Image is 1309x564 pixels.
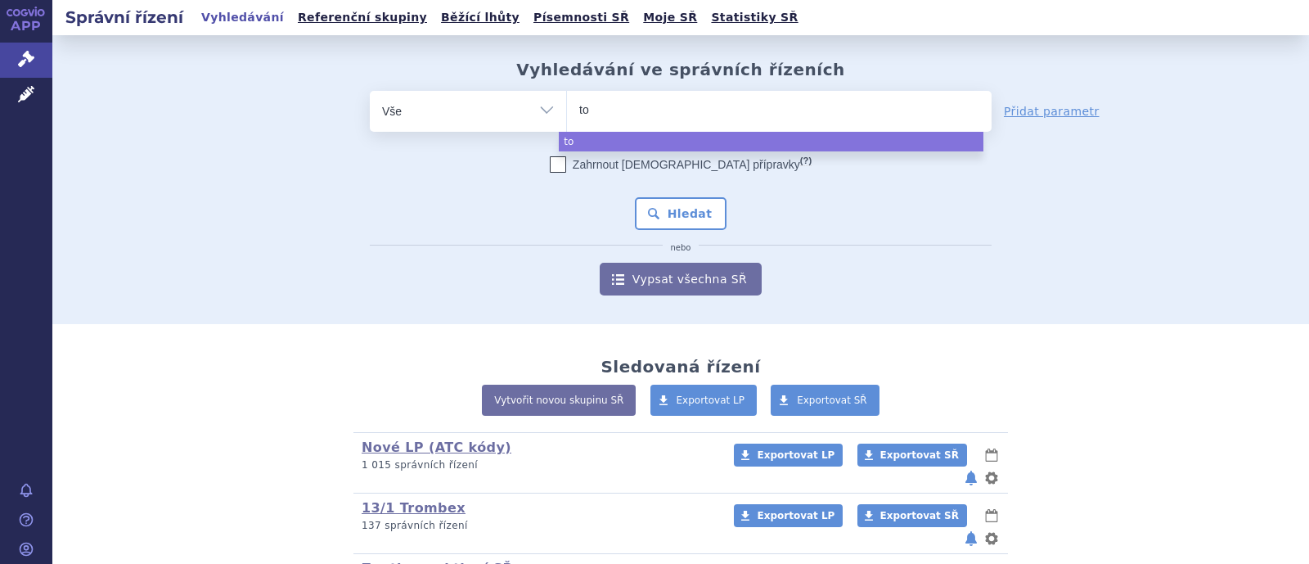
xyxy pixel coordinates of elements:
abbr: (?) [800,156,812,166]
li: to [559,132,983,151]
a: Vytvořit novou skupinu SŘ [482,385,636,416]
button: Hledat [635,197,727,230]
h2: Sledovaná řízení [601,357,760,377]
a: Přidat parametr [1004,103,1100,120]
label: Zahrnout [DEMOGRAPHIC_DATA] přípravky [550,156,812,173]
button: lhůty [983,506,1000,526]
a: Exportovat SŘ [771,385,879,416]
a: Exportovat LP [734,444,843,467]
a: Referenční skupiny [293,7,432,29]
a: Exportovat LP [734,504,843,527]
a: Běžící lhůty [436,7,524,29]
span: Exportovat LP [757,449,834,461]
a: Exportovat SŘ [857,504,967,527]
a: Písemnosti SŘ [529,7,634,29]
h2: Správní řízení [52,6,196,29]
a: Nové LP (ATC kódy) [362,440,511,455]
span: Exportovat SŘ [880,510,959,521]
a: Vypsat všechna SŘ [600,263,762,296]
a: Exportovat LP [650,385,758,416]
a: 13/1 Trombex [362,500,466,516]
p: 137 správních řízení [362,519,713,533]
button: nastavení [983,468,1000,488]
button: notifikace [963,468,979,488]
span: Exportovat SŘ [797,395,867,406]
a: Vyhledávání [196,7,289,29]
a: Statistiky SŘ [706,7,803,29]
span: Exportovat LP [677,395,745,406]
button: notifikace [963,529,979,548]
span: Exportovat LP [757,510,834,521]
button: lhůty [983,445,1000,465]
span: Exportovat SŘ [880,449,959,461]
a: Moje SŘ [638,7,702,29]
a: Exportovat SŘ [857,444,967,467]
button: nastavení [983,529,1000,548]
p: 1 015 správních řízení [362,458,713,472]
h2: Vyhledávání ve správních řízeních [516,60,845,79]
i: nebo [663,243,699,253]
